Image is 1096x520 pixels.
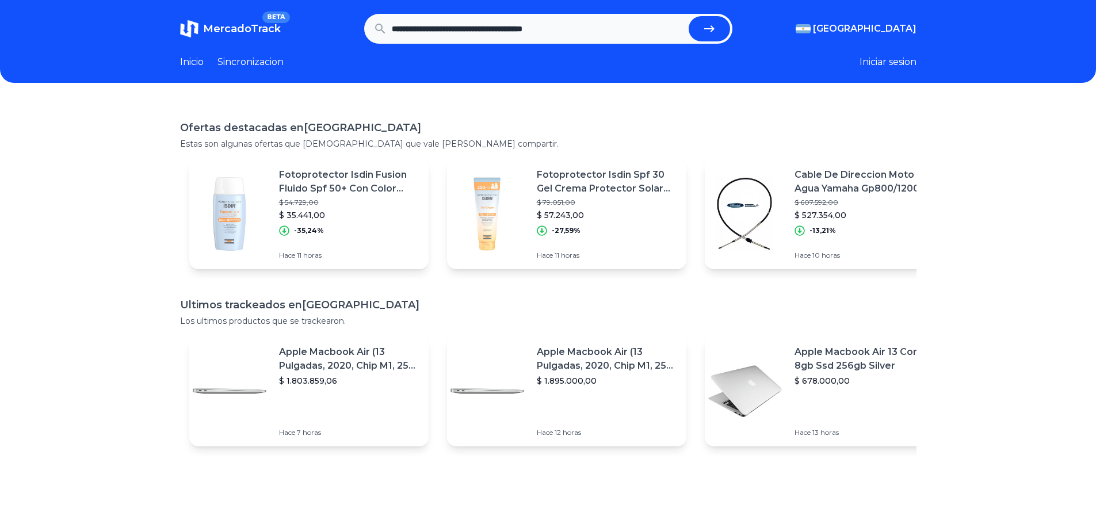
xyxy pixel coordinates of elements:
[180,55,204,69] a: Inicio
[795,375,935,387] p: $ 678.000,00
[705,336,944,446] a: Featured imageApple Macbook Air 13 Core I5 8gb Ssd 256gb Silver$ 678.000,00Hace 13 horas
[279,345,419,373] p: Apple Macbook Air (13 Pulgadas, 2020, Chip M1, 256 Gb De Ssd, 8 Gb De Ram) - Plata
[279,428,419,437] p: Hace 7 horas
[180,297,916,313] h1: Ultimos trackeados en [GEOGRAPHIC_DATA]
[809,226,836,235] p: -13,21%
[217,55,284,69] a: Sincronizacion
[796,24,811,33] img: Argentina
[537,375,677,387] p: $ 1.895.000,00
[860,55,916,69] button: Iniciar sesion
[279,375,419,387] p: $ 1.803.859,06
[189,174,270,254] img: Featured image
[447,159,686,269] a: Featured imageFotoprotector Isdin Spf 30 Gel Crema Protector Solar Piel Sensible Rostro Y Cuerpo$...
[189,336,429,446] a: Featured imageApple Macbook Air (13 Pulgadas, 2020, Chip M1, 256 Gb De Ssd, 8 Gb De Ram) - Plata$...
[279,251,419,260] p: Hace 11 horas
[537,209,677,221] p: $ 57.243,00
[279,209,419,221] p: $ 35.441,00
[279,168,419,196] p: Fotoprotector Isdin Fusion Fluido Spf 50+ Con Color Protector Solar Piel Sensible
[180,315,916,327] p: Los ultimos productos que se trackearon.
[795,168,935,196] p: Cable De Direccion Moto De Agua Yamaha Gp800/1200 (2000-02)
[537,251,677,260] p: Hace 11 horas
[795,198,935,207] p: $ 607.592,00
[537,345,677,373] p: Apple Macbook Air (13 Pulgadas, 2020, Chip M1, 256 Gb De Ssd, 8 Gb De Ram) - Plata
[537,168,677,196] p: Fotoprotector Isdin Spf 30 Gel Crema Protector Solar Piel Sensible Rostro Y Cuerpo
[262,12,289,23] span: BETA
[294,226,324,235] p: -35,24%
[447,336,686,446] a: Featured imageApple Macbook Air (13 Pulgadas, 2020, Chip M1, 256 Gb De Ssd, 8 Gb De Ram) - Plata$...
[552,226,581,235] p: -27,59%
[279,198,419,207] p: $ 54.729,00
[203,22,281,35] span: MercadoTrack
[180,138,916,150] p: Estas son algunas ofertas que [DEMOGRAPHIC_DATA] que vale [PERSON_NAME] compartir.
[796,22,916,36] button: [GEOGRAPHIC_DATA]
[795,209,935,221] p: $ 527.354,00
[813,22,916,36] span: [GEOGRAPHIC_DATA]
[537,428,677,437] p: Hace 12 horas
[180,120,916,136] h1: Ofertas destacadas en [GEOGRAPHIC_DATA]
[447,174,528,254] img: Featured image
[189,159,429,269] a: Featured imageFotoprotector Isdin Fusion Fluido Spf 50+ Con Color Protector Solar Piel Sensible$ ...
[180,20,198,38] img: MercadoTrack
[705,174,785,254] img: Featured image
[795,345,935,373] p: Apple Macbook Air 13 Core I5 8gb Ssd 256gb Silver
[705,159,944,269] a: Featured imageCable De Direccion Moto De Agua Yamaha Gp800/1200 (2000-02)$ 607.592,00$ 527.354,00...
[795,251,935,260] p: Hace 10 horas
[705,351,785,431] img: Featured image
[180,20,281,38] a: MercadoTrackBETA
[447,351,528,431] img: Featured image
[537,198,677,207] p: $ 79.051,00
[189,351,270,431] img: Featured image
[795,428,935,437] p: Hace 13 horas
